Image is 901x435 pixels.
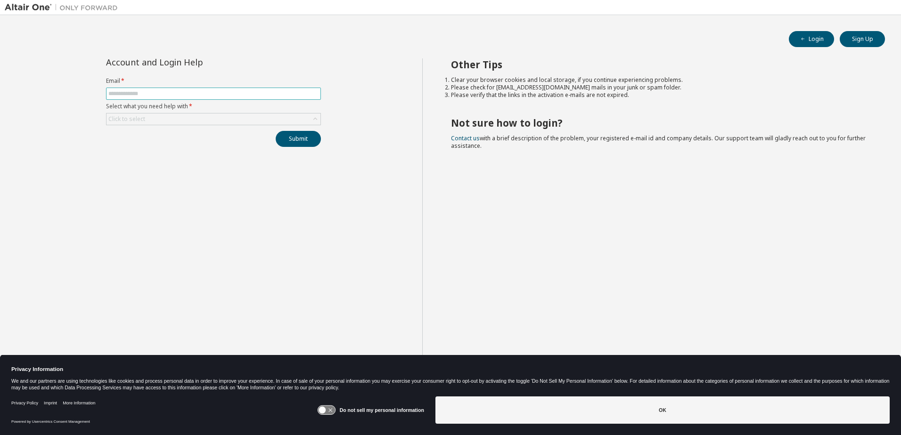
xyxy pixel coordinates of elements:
li: Please check for [EMAIL_ADDRESS][DOMAIN_NAME] mails in your junk or spam folder. [451,84,868,91]
img: Altair One [5,3,123,12]
button: Sign Up [840,31,885,47]
li: Please verify that the links in the activation e-mails are not expired. [451,91,868,99]
li: Clear your browser cookies and local storage, if you continue experiencing problems. [451,76,868,84]
h2: Not sure how to login? [451,117,868,129]
label: Email [106,77,321,85]
div: Click to select [106,113,320,125]
h2: Other Tips [451,58,868,71]
div: Account and Login Help [106,58,278,66]
span: with a brief description of the problem, your registered e-mail id and company details. Our suppo... [451,134,866,150]
label: Select what you need help with [106,103,321,110]
button: Submit [276,131,321,147]
a: Contact us [451,134,480,142]
div: Click to select [108,115,145,123]
button: Login [789,31,834,47]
